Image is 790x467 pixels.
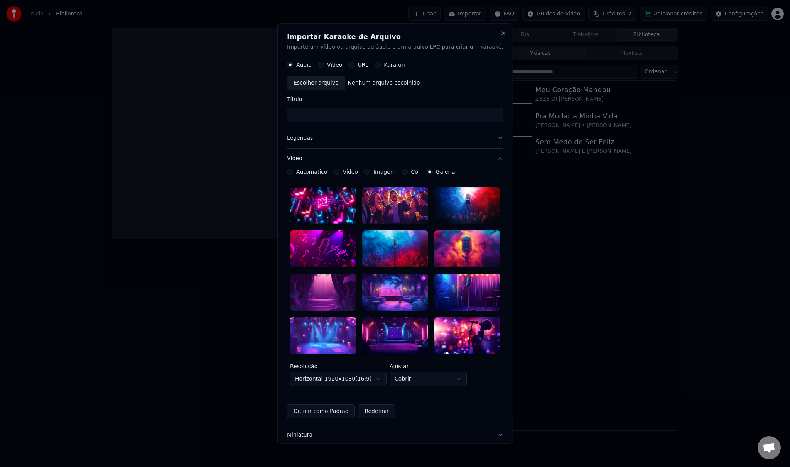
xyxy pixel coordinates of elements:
[287,43,503,51] p: Importe um vídeo ou arquivo de áudio e um arquivo LRC para criar um karaokê.
[290,363,387,369] label: Resolução
[411,169,420,174] label: Cor
[436,169,455,174] label: Galeria
[384,62,405,67] label: Karafun
[287,76,345,90] div: Escolher arquivo
[358,62,368,67] label: URL
[287,404,355,418] button: Definir como Padrão
[344,79,423,86] div: Nenhum arquivo escolhido
[287,148,503,168] button: Vídeo
[287,128,503,148] button: Legendas
[358,404,395,418] button: Redefinir
[327,62,342,67] label: Vídeo
[287,168,503,424] div: Vídeo
[296,169,327,174] label: Automático
[287,33,503,40] h2: Importar Karaoke de Arquivo
[343,169,358,174] label: Vídeo
[373,169,395,174] label: Imagem
[287,96,503,102] label: Título
[287,425,503,445] button: Miniatura
[296,62,312,67] label: Áudio
[390,363,467,369] label: Ajustar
